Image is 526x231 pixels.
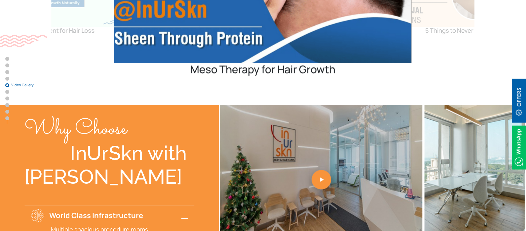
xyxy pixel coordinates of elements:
[24,206,195,225] button: World Class Infrastructure
[11,83,44,87] span: Video Gallery
[24,165,195,189] div: [PERSON_NAME]
[512,126,526,170] img: Whatsappicon
[512,143,526,150] a: Whatsappicon
[24,114,127,145] span: Why Choose
[114,63,412,76] h2: Meso Therapy for Hair Growth
[512,79,526,123] img: offerBt
[5,83,9,87] a: Video Gallery
[24,141,195,165] div: InUrSkn with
